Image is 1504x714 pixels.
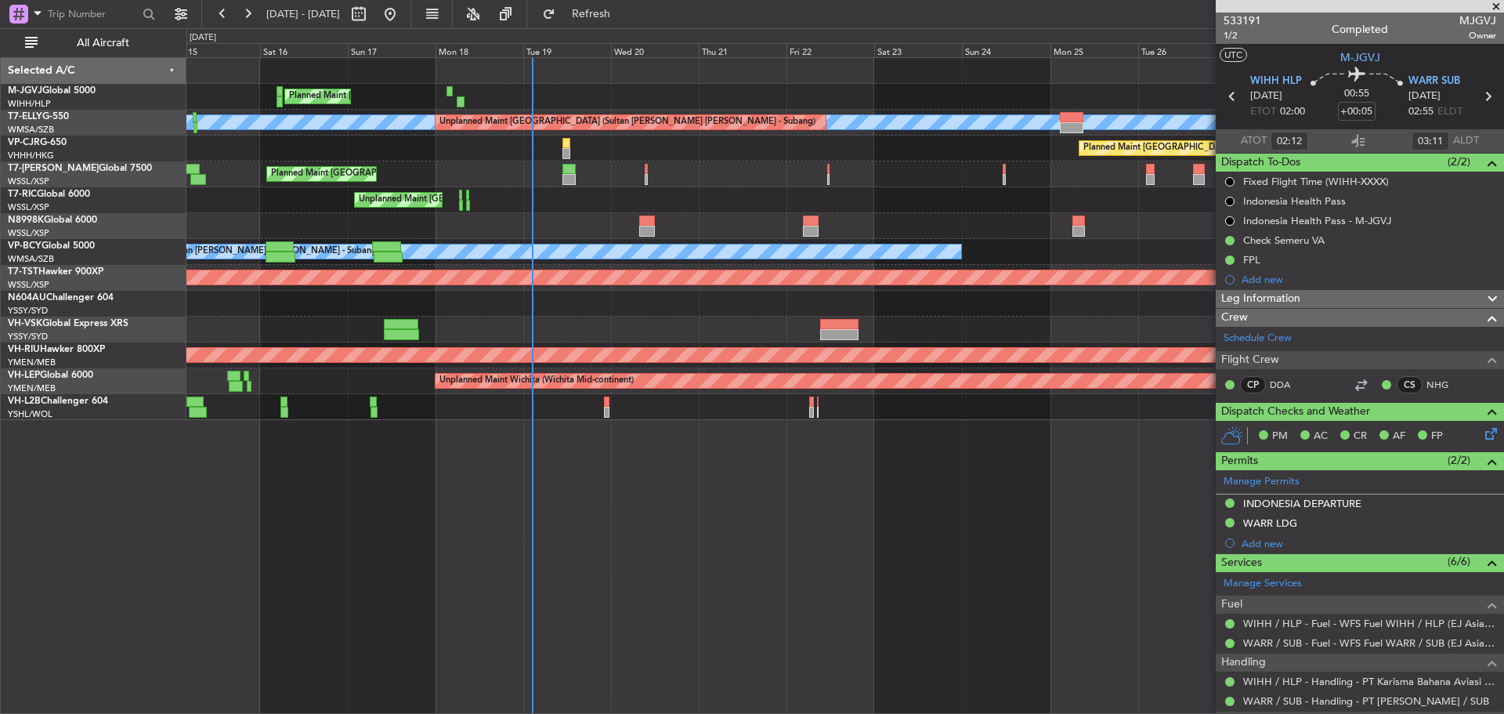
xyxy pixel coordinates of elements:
[1243,253,1260,266] div: FPL
[41,38,165,49] span: All Aircraft
[1408,104,1433,120] span: 02:55
[1243,636,1496,650] a: WARR / SUB - Fuel - WFS Fuel WARR / SUB (EJ Asia Only)
[1221,654,1266,672] span: Handling
[1354,429,1367,444] span: CR
[8,345,40,354] span: VH-RIU
[8,176,49,187] a: WSSL/XSP
[8,190,90,199] a: T7-RICGlobal 6000
[962,43,1050,57] div: Sun 24
[1431,429,1443,444] span: FP
[1393,429,1405,444] span: AF
[1224,29,1261,42] span: 1/2
[535,2,629,27] button: Refresh
[559,9,624,20] span: Refresh
[8,371,93,380] a: VH-LEPGlobal 6000
[8,124,54,136] a: WMSA/SZB
[1280,104,1305,120] span: 02:00
[8,112,69,121] a: T7-ELLYG-550
[48,2,138,26] input: Trip Number
[8,319,128,328] a: VH-VSKGlobal Express XRS
[1243,675,1496,688] a: WIHH / HLP - Handling - PT Karisma Bahana Aviasi WIHH / HLP
[8,331,48,343] a: YSSY/SYD
[1221,351,1279,369] span: Flight Crew
[1397,376,1423,393] div: CS
[271,162,455,186] div: Planned Maint [GEOGRAPHIC_DATA] (Seletar)
[8,408,52,420] a: YSHL/WOL
[1050,43,1138,57] div: Mon 25
[611,43,699,57] div: Wed 20
[1243,194,1346,208] div: Indonesia Health Pass
[359,188,554,212] div: Unplanned Maint [GEOGRAPHIC_DATA] (Seletar)
[1453,133,1479,149] span: ALDT
[1448,154,1470,170] span: (2/2)
[523,43,611,57] div: Tue 19
[1448,452,1470,469] span: (2/2)
[8,190,37,199] span: T7-RIC
[8,267,103,277] a: T7-TSTHawker 900XP
[1270,378,1305,392] a: DDA
[8,279,49,291] a: WSSL/XSP
[1221,309,1248,327] span: Crew
[8,319,42,328] span: VH-VSK
[8,98,51,110] a: WIHH/HLP
[8,371,40,380] span: VH-LEP
[1243,516,1297,530] div: WARR LDG
[348,43,436,57] div: Sun 17
[1242,273,1496,286] div: Add new
[8,216,44,225] span: N8998K
[1240,376,1266,393] div: CP
[1437,104,1462,120] span: ELDT
[1250,74,1302,89] span: WIHH HLP
[1224,331,1292,346] a: Schedule Crew
[172,43,260,57] div: Fri 15
[8,138,40,147] span: VP-CJR
[1243,694,1489,708] a: WARR / SUB - Handling - PT [PERSON_NAME] / SUB
[1243,214,1391,227] div: Indonesia Health Pass - M-JGVJ
[1243,175,1389,188] div: Fixed Flight Time (WIHH-XXXX)
[1448,553,1470,570] span: (6/6)
[436,43,523,57] div: Mon 18
[8,397,41,406] span: VH-L2B
[8,382,56,394] a: YMEN/MEB
[260,43,348,57] div: Sat 16
[8,397,108,406] a: VH-L2BChallenger 604
[699,43,786,57] div: Thu 21
[1138,43,1226,57] div: Tue 26
[439,111,815,134] div: Unplanned Maint [GEOGRAPHIC_DATA] (Sultan [PERSON_NAME] [PERSON_NAME] - Subang)
[8,201,49,213] a: WSSL/XSP
[1224,474,1300,490] a: Manage Permits
[8,241,95,251] a: VP-BCYGlobal 5000
[8,164,99,173] span: T7-[PERSON_NAME]
[8,112,42,121] span: T7-ELLY
[1221,554,1262,572] span: Services
[1408,89,1441,104] span: [DATE]
[1243,617,1496,630] a: WIHH / HLP - Fuel - WFS Fuel WIHH / HLP (EJ Asia Only)
[1344,86,1369,102] span: 00:55
[439,369,634,393] div: Unplanned Maint Wichita (Wichita Mid-continent)
[1083,136,1345,160] div: Planned Maint [GEOGRAPHIC_DATA] ([GEOGRAPHIC_DATA] Intl)
[1332,21,1388,38] div: Completed
[1272,429,1288,444] span: PM
[1224,13,1261,29] span: 533191
[8,345,105,354] a: VH-RIUHawker 800XP
[8,241,42,251] span: VP-BCY
[1271,132,1308,150] input: --:--
[8,150,54,161] a: VHHH/HKG
[8,267,38,277] span: T7-TST
[1221,290,1300,308] span: Leg Information
[8,227,49,239] a: WSSL/XSP
[8,86,96,96] a: M-JGVJGlobal 5000
[8,216,97,225] a: N8998KGlobal 6000
[1340,49,1380,66] span: M-JGVJ
[1221,452,1258,470] span: Permits
[1412,132,1449,150] input: --:--
[1243,234,1325,247] div: Check Semeru VA
[190,31,216,45] div: [DATE]
[1241,133,1267,149] span: ATOT
[1224,576,1302,592] a: Manage Services
[1221,596,1242,614] span: Fuel
[1250,104,1276,120] span: ETOT
[1221,154,1300,172] span: Dispatch To-Dos
[266,7,340,21] span: [DATE] - [DATE]
[1250,89,1282,104] span: [DATE]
